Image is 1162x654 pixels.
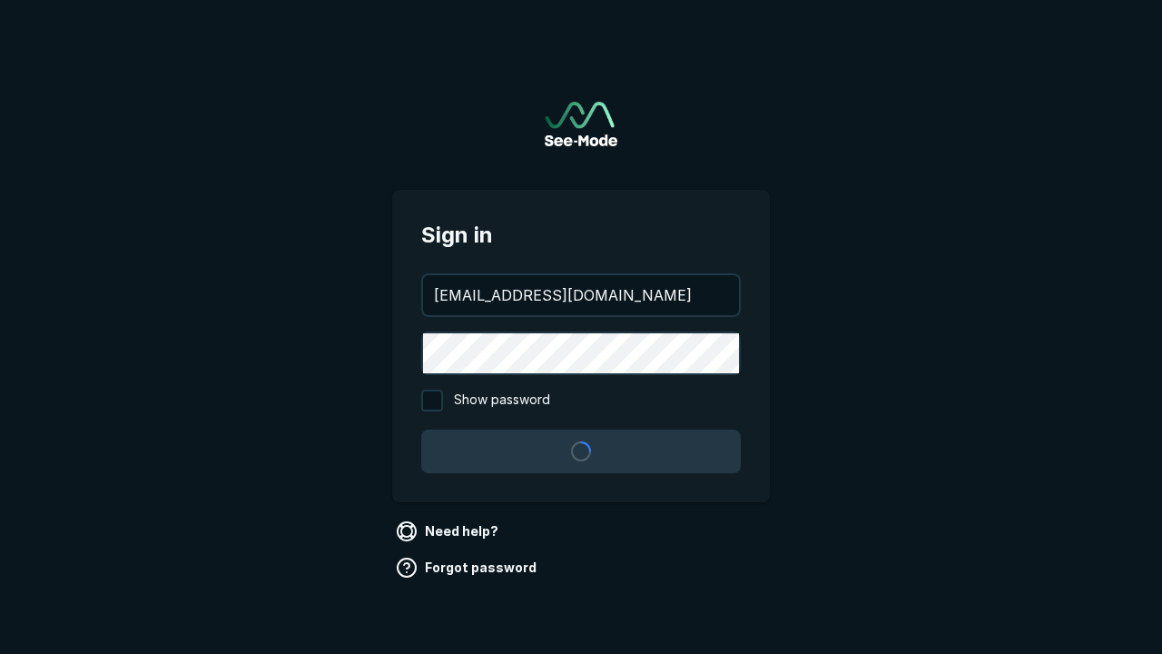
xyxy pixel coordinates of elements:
a: Forgot password [392,553,544,582]
span: Sign in [421,219,741,252]
a: Go to sign in [545,102,617,146]
img: See-Mode Logo [545,102,617,146]
a: Need help? [392,517,506,546]
input: your@email.com [423,275,739,315]
span: Show password [454,390,550,411]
